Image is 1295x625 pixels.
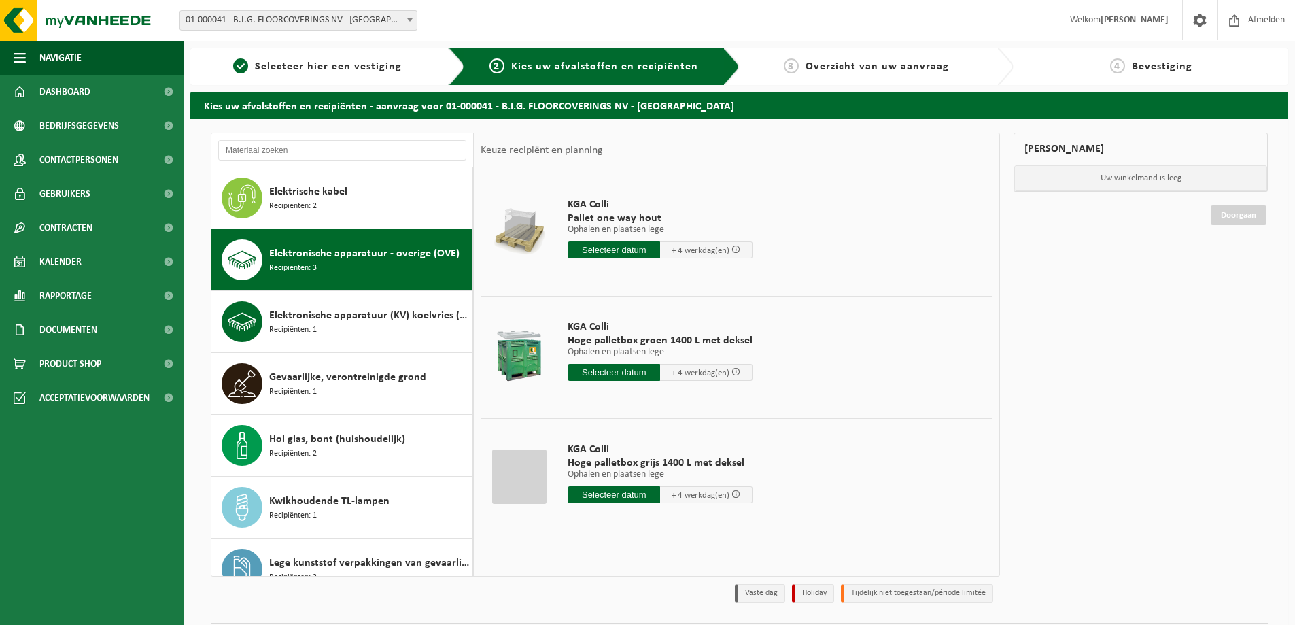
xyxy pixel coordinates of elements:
[568,364,660,381] input: Selecteer datum
[218,140,466,161] input: Materiaal zoeken
[269,509,317,522] span: Recipiënten: 1
[1101,15,1169,25] strong: [PERSON_NAME]
[39,177,90,211] span: Gebruikers
[784,58,799,73] span: 3
[211,229,473,291] button: Elektronische apparatuur - overige (OVE) Recipiënten: 3
[211,539,473,601] button: Lege kunststof verpakkingen van gevaarlijke stoffen Recipiënten: 2
[568,198,753,212] span: KGA Colli
[568,334,753,348] span: Hoge palletbox groen 1400 L met deksel
[269,307,469,324] span: Elektronische apparatuur (KV) koelvries (huishoudelijk)
[1110,58,1125,73] span: 4
[39,211,92,245] span: Contracten
[39,109,119,143] span: Bedrijfsgegevens
[672,369,729,377] span: + 4 werkdag(en)
[568,225,753,235] p: Ophalen en plaatsen lege
[39,347,101,381] span: Product Shop
[1132,61,1192,72] span: Bevestiging
[474,133,610,167] div: Keuze recipiënt en planning
[511,61,698,72] span: Kies uw afvalstoffen en recipiënten
[841,584,993,603] li: Tijdelijk niet toegestaan/période limitée
[568,320,753,334] span: KGA Colli
[190,92,1288,118] h2: Kies uw afvalstoffen en recipiënten - aanvraag voor 01-000041 - B.I.G. FLOORCOVERINGS NV - [GEOGR...
[806,61,949,72] span: Overzicht van uw aanvraag
[269,184,347,200] span: Elektrische kabel
[39,313,97,347] span: Documenten
[211,415,473,477] button: Hol glas, bont (huishoudelijk) Recipiënten: 2
[211,477,473,539] button: Kwikhoudende TL-lampen Recipiënten: 1
[269,555,469,571] span: Lege kunststof verpakkingen van gevaarlijke stoffen
[255,61,402,72] span: Selecteer hier een vestiging
[269,324,317,337] span: Recipiënten: 1
[269,386,317,399] span: Recipiënten: 1
[39,143,118,177] span: Contactpersonen
[39,75,90,109] span: Dashboard
[269,571,317,584] span: Recipiënten: 2
[180,11,417,30] span: 01-000041 - B.I.G. FLOORCOVERINGS NV - WIELSBEKE
[233,58,248,73] span: 1
[39,41,82,75] span: Navigatie
[269,262,317,275] span: Recipiënten: 3
[269,431,405,447] span: Hol glas, bont (huishoudelijk)
[568,212,753,225] span: Pallet one way hout
[1014,165,1267,191] p: Uw winkelmand is leeg
[39,279,92,313] span: Rapportage
[39,245,82,279] span: Kalender
[672,491,729,500] span: + 4 werkdag(en)
[1014,133,1268,165] div: [PERSON_NAME]
[269,246,460,262] span: Elektronische apparatuur - overige (OVE)
[39,381,150,415] span: Acceptatievoorwaarden
[672,246,729,255] span: + 4 werkdag(en)
[568,486,660,503] input: Selecteer datum
[489,58,504,73] span: 2
[211,353,473,415] button: Gevaarlijke, verontreinigde grond Recipiënten: 1
[211,291,473,353] button: Elektronische apparatuur (KV) koelvries (huishoudelijk) Recipiënten: 1
[197,58,438,75] a: 1Selecteer hier een vestiging
[568,241,660,258] input: Selecteer datum
[211,167,473,229] button: Elektrische kabel Recipiënten: 2
[269,369,426,386] span: Gevaarlijke, verontreinigde grond
[568,470,753,479] p: Ophalen en plaatsen lege
[179,10,417,31] span: 01-000041 - B.I.G. FLOORCOVERINGS NV - WIELSBEKE
[568,348,753,357] p: Ophalen en plaatsen lege
[735,584,785,603] li: Vaste dag
[269,447,317,460] span: Recipiënten: 2
[792,584,834,603] li: Holiday
[568,443,753,456] span: KGA Colli
[269,493,390,509] span: Kwikhoudende TL-lampen
[269,200,317,213] span: Recipiënten: 2
[1211,205,1266,225] a: Doorgaan
[568,456,753,470] span: Hoge palletbox grijs 1400 L met deksel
